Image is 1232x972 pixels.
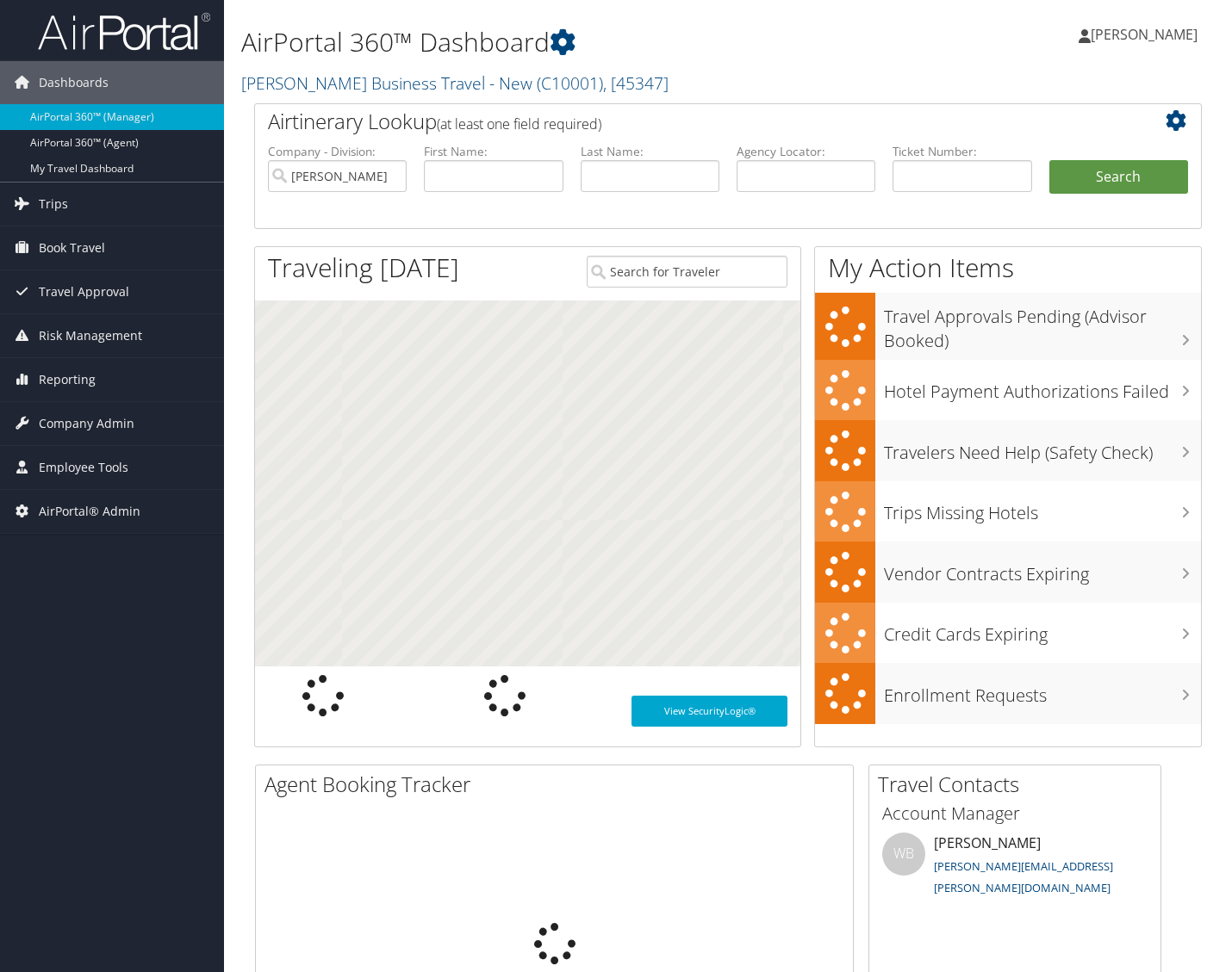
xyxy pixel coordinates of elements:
[587,256,788,288] input: Search for Traveler
[268,107,1110,136] h2: Airtinerary Lookup
[882,833,925,876] div: WB
[884,675,1201,708] h3: Enrollment Requests
[264,770,853,799] h2: Agent Booking Tracker
[581,143,719,160] label: Last Name:
[241,24,890,60] h1: AirPortal 360™ Dashboard
[1049,160,1188,195] button: Search
[1091,25,1198,44] span: [PERSON_NAME]
[884,614,1201,647] h3: Credit Cards Expiring
[815,663,1201,724] a: Enrollment Requests
[39,61,109,104] span: Dashboards
[815,293,1201,359] a: Travel Approvals Pending (Advisor Booked)
[884,371,1201,404] h3: Hotel Payment Authorizations Failed
[815,603,1201,664] a: Credit Cards Expiring
[39,446,128,489] span: Employee Tools
[537,71,603,95] span: ( C10001 )
[737,143,875,160] label: Agency Locator:
[39,183,68,226] span: Trips
[241,71,669,95] a: [PERSON_NAME] Business Travel - New
[38,11,210,52] img: airportal-logo.png
[437,115,601,133] span: (at least one field required)
[884,554,1201,586] h3: Vendor Contracts Expiring
[874,833,1156,903] li: [PERSON_NAME]
[39,402,134,445] span: Company Admin
[39,226,105,269] span: Book Travel
[268,143,407,160] label: Company - Division:
[934,858,1113,896] a: [PERSON_NAME][EMAIL_ADDRESS][PERSON_NAME][DOMAIN_NAME]
[39,314,142,357] span: Risk Management
[39,490,140,533] span: AirPortal® Admin
[39,358,96,401] span: Reporting
[815,420,1201,481] a: Travelers Need Help (Safety Check)
[815,250,1201,286] h1: My Action Items
[603,71,669,95] span: , [ 45347 ]
[884,492,1201,525] h3: Trips Missing Hotels
[424,143,563,160] label: First Name:
[815,360,1201,421] a: Hotel Payment Authorizations Failed
[884,296,1201,353] h3: Travel Approvals Pending (Advisor Booked)
[815,542,1201,603] a: Vendor Contracts Expiring
[878,770,1160,799] h2: Travel Contacts
[884,432,1201,465] h3: Travelers Need Help (Safety Check)
[39,270,129,313] span: Travel Approval
[882,802,1148,826] h3: Account Manager
[268,250,459,286] h1: Traveling [DATE]
[893,143,1031,160] label: Ticket Number:
[632,696,787,727] a: View SecurityLogic®
[815,481,1201,542] a: Trips Missing Hotels
[1079,9,1215,60] a: [PERSON_NAME]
